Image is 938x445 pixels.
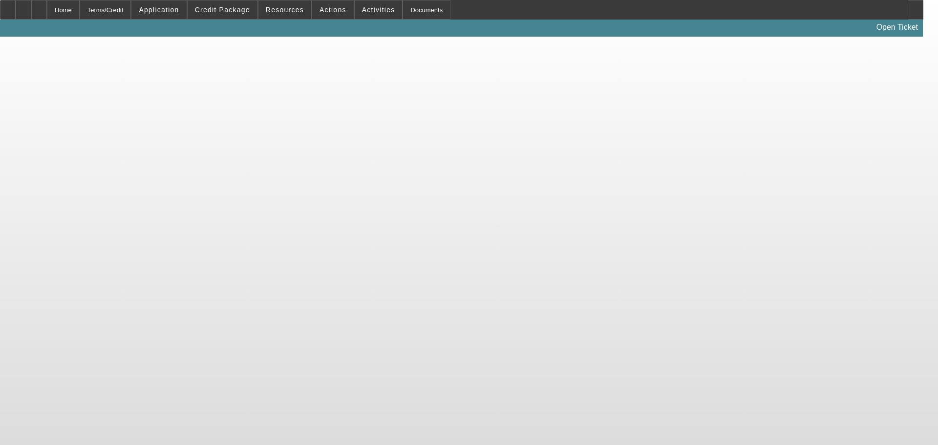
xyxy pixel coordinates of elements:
span: Resources [266,6,304,14]
button: Application [131,0,186,19]
span: Application [139,6,179,14]
button: Resources [258,0,311,19]
span: Activities [362,6,395,14]
button: Activities [355,0,403,19]
a: Open Ticket [873,19,922,36]
span: Credit Package [195,6,250,14]
button: Credit Package [188,0,257,19]
span: Actions [320,6,346,14]
button: Actions [312,0,354,19]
